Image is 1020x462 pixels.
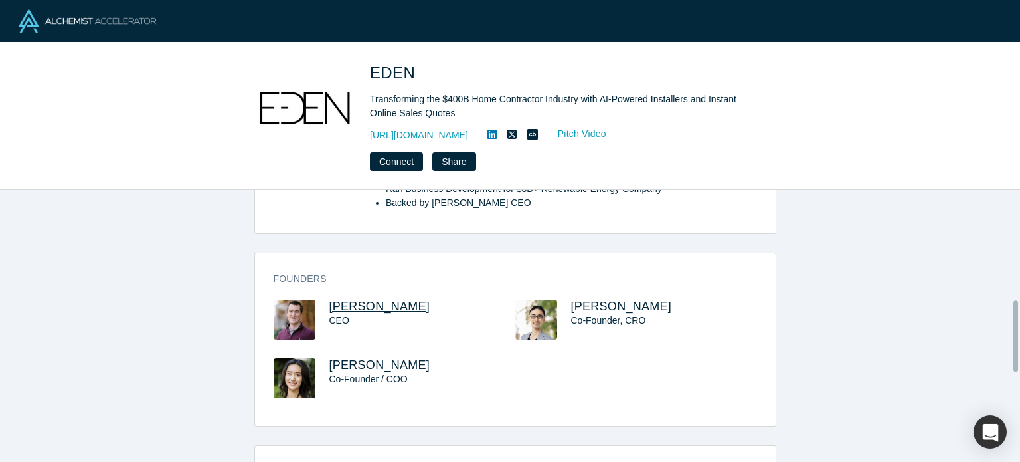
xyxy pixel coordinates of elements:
[370,92,742,120] div: Transforming the $400B Home Contractor Industry with AI-Powered Installers and Instant Online Sal...
[19,9,156,33] img: Alchemist Logo
[515,300,557,340] img: Josh Koplin's Profile Image
[274,358,315,398] img: Yuri Hamamura's Profile Image
[370,152,423,171] button: Connect
[329,374,408,384] span: Co-Founder / COO
[329,300,430,313] a: [PERSON_NAME]
[370,64,420,82] span: EDEN
[258,61,351,154] img: EDEN's Logo
[571,315,646,326] span: Co-Founder, CRO
[543,126,607,142] a: Pitch Video
[370,128,468,142] a: [URL][DOMAIN_NAME]
[274,300,315,340] img: Ben Phillips's Profile Image
[432,152,475,171] button: Share
[329,358,430,372] a: [PERSON_NAME]
[329,315,349,326] span: CEO
[274,272,738,286] h3: Founders
[571,300,672,313] a: [PERSON_NAME]
[386,196,757,210] li: Backed by [PERSON_NAME] CEO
